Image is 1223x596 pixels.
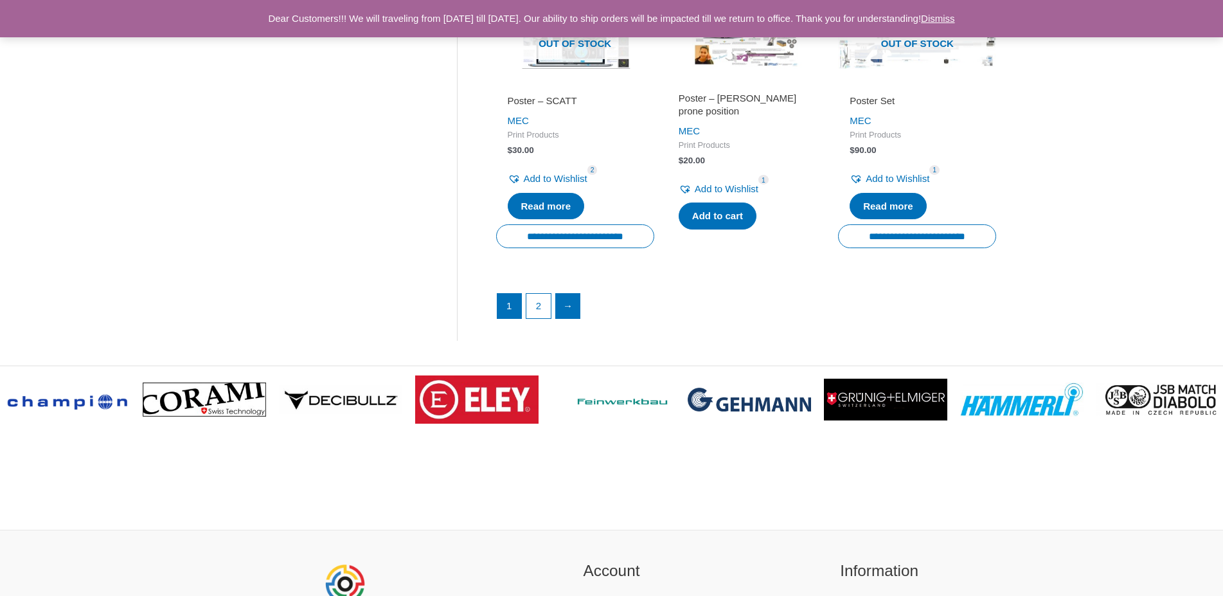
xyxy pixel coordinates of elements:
[526,294,551,318] a: Page 2
[679,77,814,92] iframe: Customer reviews powered by Trustpilot
[524,173,587,184] span: Add to Wishlist
[415,375,539,424] img: brand logo
[679,140,814,151] span: Print Products
[679,156,684,165] span: $
[762,559,997,583] h2: Information
[506,30,645,59] span: Out of stock
[508,145,513,155] span: $
[850,170,929,188] a: Add to Wishlist
[679,180,758,198] a: Add to Wishlist
[494,559,729,583] h2: Account
[587,165,598,175] span: 2
[496,293,997,325] nav: Product Pagination
[850,115,871,126] a: MEC
[921,13,955,24] a: Dismiss
[508,145,534,155] bdi: 30.00
[508,115,529,126] a: MEC
[679,203,756,230] a: Add to cart: “Poster - Ivana Maksimovic prone position”
[508,95,643,107] h2: Poster – SCATT
[679,125,700,136] a: MEC
[758,175,769,185] span: 1
[508,170,587,188] a: Add to Wishlist
[508,193,585,220] a: Read more about “Poster - SCATT”
[508,95,643,112] a: Poster – SCATT
[556,294,580,318] a: →
[850,95,985,107] h2: Poster Set
[850,77,985,92] iframe: Customer reviews powered by Trustpilot
[508,130,643,141] span: Print Products
[850,145,876,155] bdi: 90.00
[850,130,985,141] span: Print Products
[679,156,705,165] bdi: 20.00
[850,145,855,155] span: $
[848,30,986,59] span: Out of stock
[866,173,929,184] span: Add to Wishlist
[850,193,927,220] a: Read more about “Poster Set”
[695,183,758,194] span: Add to Wishlist
[508,77,643,92] iframe: Customer reviews powered by Trustpilot
[497,294,522,318] span: Page 1
[850,95,985,112] a: Poster Set
[679,92,814,117] h2: Poster – [PERSON_NAME] prone position
[679,92,814,122] a: Poster – [PERSON_NAME] prone position
[929,165,940,175] span: 1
